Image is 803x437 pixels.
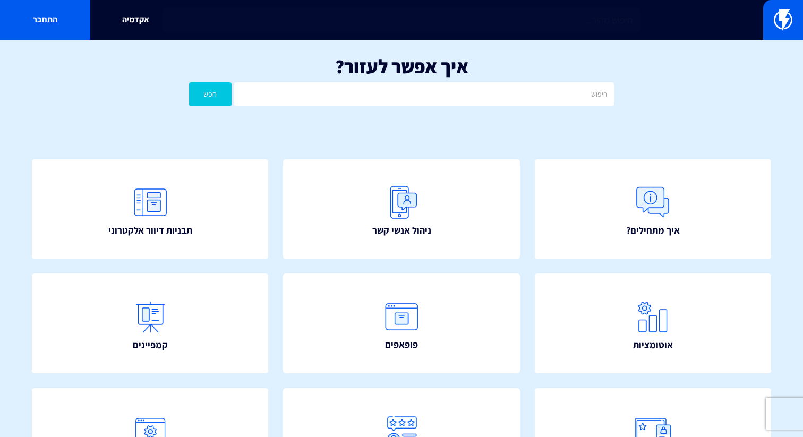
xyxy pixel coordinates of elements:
span: ניהול אנשי קשר [372,224,431,237]
a: תבניות דיוור אלקטרוני [32,159,268,259]
input: חיפוש [234,82,614,106]
a: ניהול אנשי קשר [283,159,519,259]
h1: איך אפשר לעזור? [16,56,787,77]
span: קמפיינים [133,338,168,352]
span: אוטומציות [633,338,673,352]
a: פופאפים [283,273,519,373]
a: אוטומציות [535,273,771,373]
a: קמפיינים [32,273,268,373]
span: תבניות דיוור אלקטרוני [108,224,192,237]
span: פופאפים [385,338,418,352]
button: חפש [189,82,232,106]
a: איך מתחילים? [535,159,771,259]
input: חיפוש מהיר... [163,8,640,32]
span: איך מתחילים? [626,224,680,237]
